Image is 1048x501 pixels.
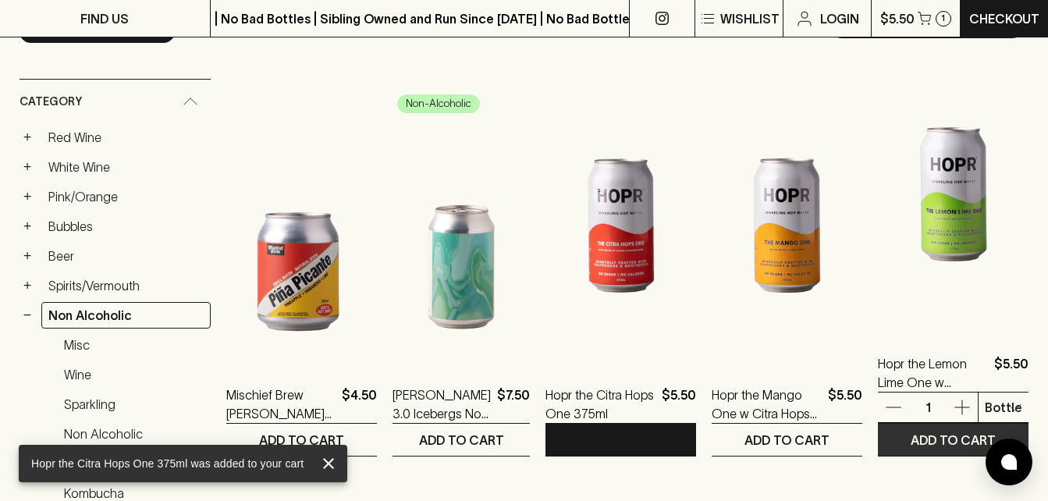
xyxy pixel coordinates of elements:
a: Hopr the Lemon Lime One w Motueka Hops 375ml [878,354,988,392]
a: Non Alcoholic [57,421,211,447]
button: + [20,159,35,175]
p: 1 [941,14,945,23]
p: Wishlist [720,9,780,28]
a: Pink/Orange [41,183,211,210]
a: Sparkling [57,391,211,417]
a: Misc [57,332,211,358]
a: Hopr the Mango One w Citra Hops 375ml [712,386,822,423]
p: Bottle [985,398,1022,417]
span: Category [20,92,82,112]
img: Mischief Brew Pina Picante 250ml [226,89,377,362]
img: TINA 3.0 Icebergs Non Alcoholic [393,89,530,362]
a: White Wine [41,154,211,180]
div: Category [20,80,211,124]
button: ADD TO CART [712,424,862,456]
button: + [20,248,35,264]
img: Hopr the Mango One w Citra Hops 375ml [712,89,862,362]
button: ADD TO CART [393,424,530,456]
p: 1 [909,399,947,416]
a: [PERSON_NAME] 3.0 Icebergs Non Alcoholic [393,386,491,423]
p: $4.50 [342,386,377,423]
button: ADD TO CART [545,424,696,456]
p: $7.50 [497,386,530,423]
a: Wine [57,361,211,388]
p: ADD TO CART [259,431,344,449]
button: close [316,451,341,476]
button: + [20,278,35,293]
button: + [20,130,35,145]
button: − [20,307,35,323]
a: Red Wine [41,124,211,151]
button: + [20,189,35,204]
p: ADD TO CART [911,431,996,449]
p: ADD TO CART [744,431,830,449]
p: Checkout [969,9,1039,28]
p: ADD TO CART [419,431,504,449]
button: ADD TO CART [878,424,1028,456]
a: Beer [41,243,211,269]
button: ADD TO CART [226,424,377,456]
a: Non Alcoholic [41,302,211,329]
p: $5.50 [880,9,915,28]
img: Hopr the Citra Hops One 375ml [545,89,696,362]
img: bubble-icon [1001,454,1017,470]
div: Hopr the Citra Hops One 375ml was added to your cart [31,449,304,478]
img: Hopr the Lemon Lime One w Motueka Hops 375ml [878,58,1028,331]
p: $5.50 [828,386,862,423]
p: $5.50 [994,354,1028,392]
a: Hopr the Citra Hops One 375ml [545,386,655,423]
a: Spirits/Vermouth [41,272,211,299]
a: Mischief Brew [PERSON_NAME] Picante 250ml [226,386,336,423]
button: + [20,219,35,234]
p: $5.50 [662,386,696,423]
a: Bubbles [41,213,211,240]
p: ADD TO CART [578,431,663,449]
div: Bottle [979,392,1028,423]
p: FIND US [80,9,129,28]
p: Login [820,9,859,28]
